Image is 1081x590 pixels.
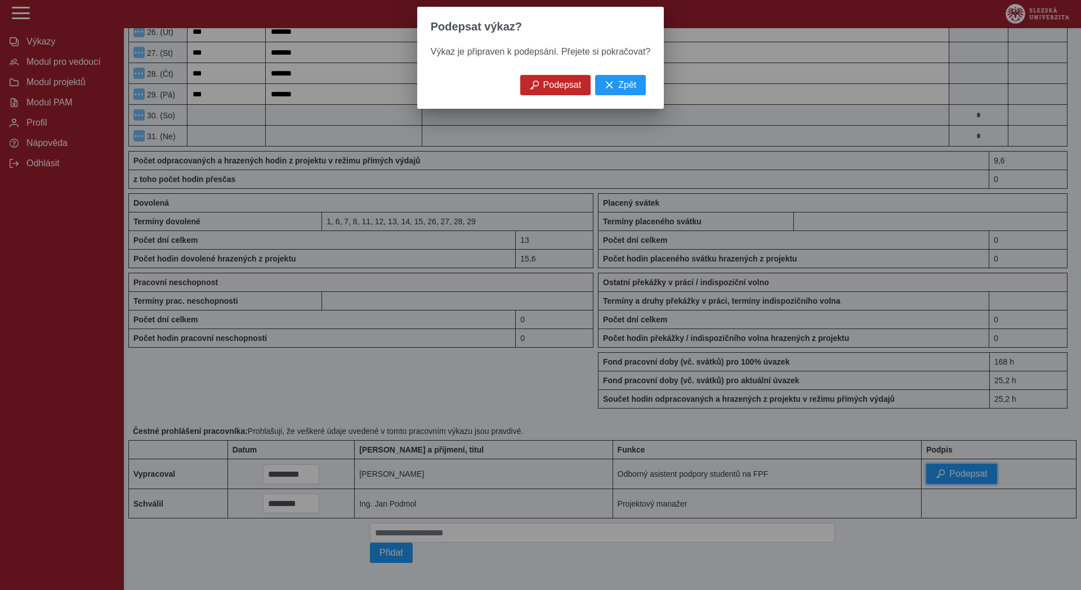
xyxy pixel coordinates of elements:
[618,80,636,90] span: Zpět
[543,80,582,90] span: Podepsat
[595,75,646,95] button: Zpět
[520,75,591,95] button: Podepsat
[431,20,522,33] span: Podepsat výkaz?
[431,47,650,56] span: Výkaz je připraven k podepsání. Přejete si pokračovat?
